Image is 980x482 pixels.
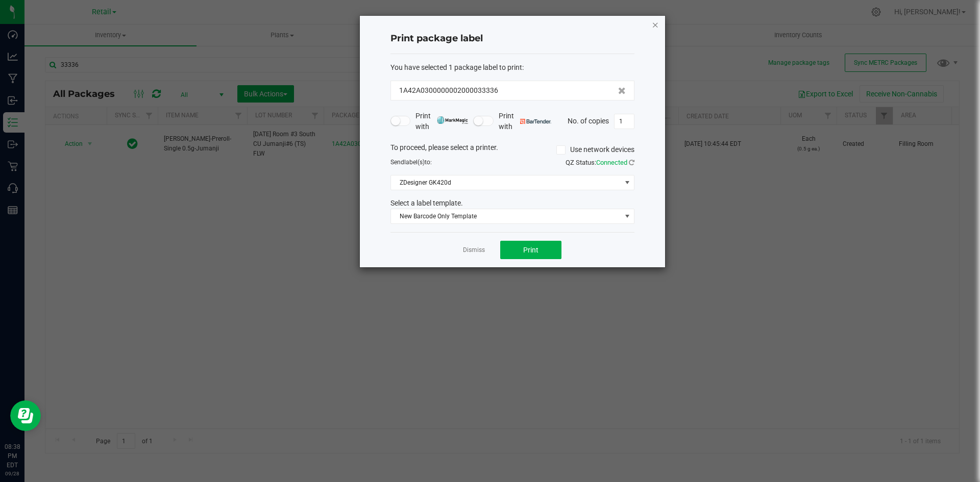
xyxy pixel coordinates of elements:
[523,246,538,254] span: Print
[391,209,621,223] span: New Barcode Only Template
[383,198,642,209] div: Select a label template.
[390,159,432,166] span: Send to:
[390,32,634,45] h4: Print package label
[500,241,561,259] button: Print
[556,144,634,155] label: Use network devices
[415,111,468,132] span: Print with
[499,111,551,132] span: Print with
[404,159,425,166] span: label(s)
[383,142,642,158] div: To proceed, please select a printer.
[391,175,621,190] span: ZDesigner GK420d
[566,159,634,166] span: QZ Status:
[390,63,522,71] span: You have selected 1 package label to print
[596,159,627,166] span: Connected
[10,400,41,431] iframe: Resource center
[390,62,634,73] div: :
[437,116,468,124] img: mark_magic_cybra.png
[463,246,485,255] a: Dismiss
[520,119,551,124] img: bartender.png
[399,85,498,96] span: 1A42A0300000002000033336
[568,116,609,124] span: No. of copies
